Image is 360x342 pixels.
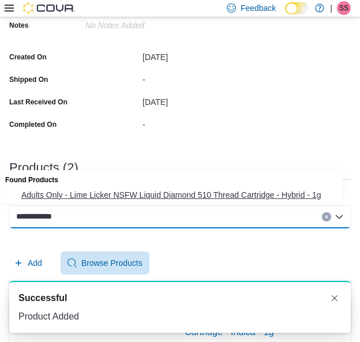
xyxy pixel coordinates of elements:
span: Browse Products [81,257,142,269]
div: Notification [18,291,342,305]
label: Notes [9,21,28,30]
span: Add [28,257,42,269]
img: Cova [23,2,75,14]
label: Completed On [9,120,57,129]
div: Choose from the following options [1,170,351,204]
p: | [330,1,332,15]
button: Browse Products [61,251,149,275]
button: Clear input [322,212,331,221]
span: SS [339,1,348,15]
button: Add [9,251,47,275]
div: Samuel Somos [337,1,351,15]
button: Adults Only - Lime Licker NSFW Liquid Diamond 510 Thread Cartridge - Hybrid - 1g [1,187,351,204]
div: Product Added [18,310,342,324]
label: Created On [9,52,47,62]
label: Last Received On [9,97,67,107]
button: Close list of options [335,212,344,221]
h3: Products (2) [9,161,78,175]
label: Shipped On [9,75,48,84]
input: Dark Mode [285,2,309,14]
button: Dismiss toast [328,291,342,305]
span: Successful [18,291,67,305]
span: Feedback [241,2,276,14]
div: No Notes added [85,16,240,30]
div: Found Products [1,170,351,187]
